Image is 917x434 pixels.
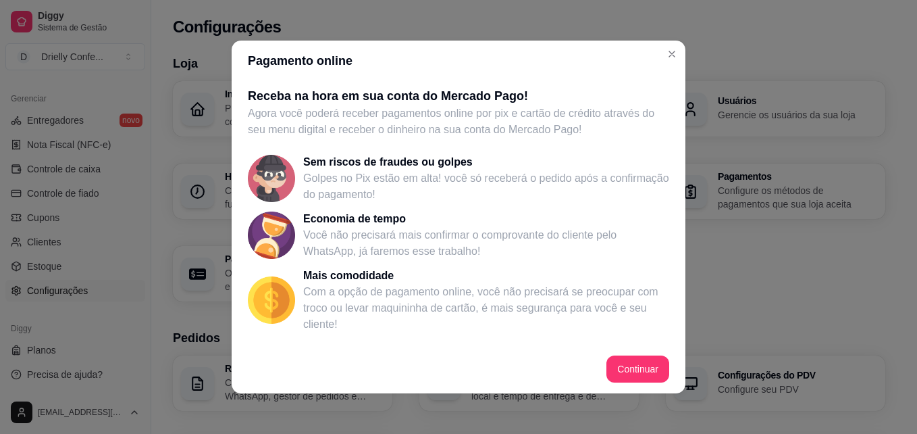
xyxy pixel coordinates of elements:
[248,155,295,202] img: Sem riscos de fraudes ou golpes
[232,41,685,81] header: Pagamento online
[248,105,669,138] p: Agora você poderá receber pagamentos online por pix e cartão de crédito através do seu menu digit...
[303,284,669,333] p: Com a opção de pagamento online, você não precisará se preocupar com troco ou levar maquininha de...
[606,356,669,383] button: Continuar
[661,43,683,65] button: Close
[248,87,669,105] p: Receba na hora em sua conta do Mercado Pago!
[248,276,295,324] img: Mais comodidade
[303,268,669,284] p: Mais comodidade
[303,154,669,170] p: Sem riscos de fraudes ou golpes
[303,211,669,227] p: Economia de tempo
[303,170,669,203] p: Golpes no Pix estão em alta! você só receberá o pedido após a confirmação do pagamento!
[303,227,669,260] p: Você não precisará mais confirmar o comprovante do cliente pelo WhatsApp, já faremos esse trabalho!
[248,212,295,259] img: Economia de tempo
